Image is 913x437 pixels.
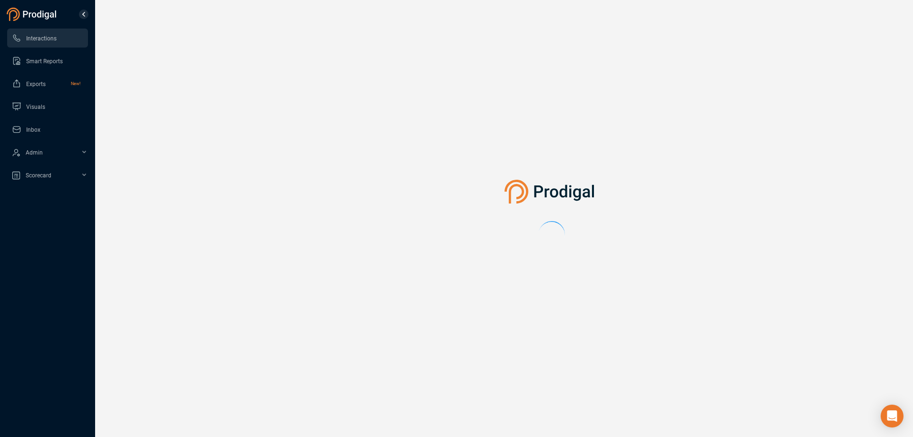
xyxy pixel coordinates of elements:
li: Smart Reports [7,51,88,70]
img: prodigal-logo [505,180,599,204]
div: Open Intercom Messenger [881,405,903,427]
span: Visuals [26,104,45,110]
span: New! [71,74,80,93]
span: Inbox [26,126,40,133]
span: Scorecard [26,172,51,179]
li: Visuals [7,97,88,116]
img: prodigal-logo [7,8,59,21]
span: Exports [26,81,46,87]
li: Interactions [7,29,88,48]
a: ExportsNew! [12,74,80,93]
a: Inbox [12,120,80,139]
a: Smart Reports [12,51,80,70]
li: Exports [7,74,88,93]
a: Interactions [12,29,80,48]
a: Visuals [12,97,80,116]
span: Smart Reports [26,58,63,65]
span: Interactions [26,35,57,42]
li: Inbox [7,120,88,139]
span: Admin [26,149,43,156]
